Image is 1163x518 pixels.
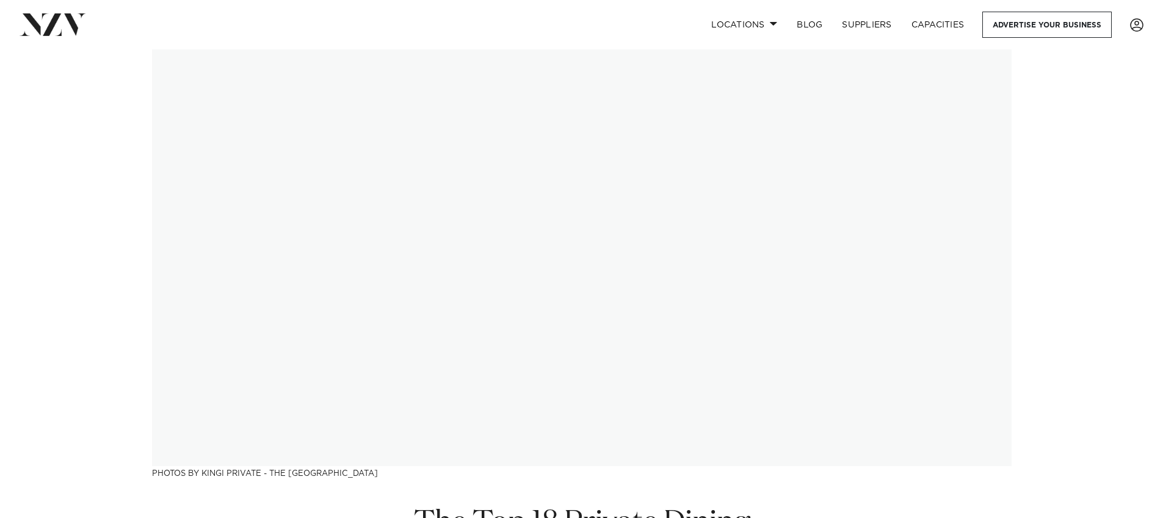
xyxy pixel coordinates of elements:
a: Capacities [902,12,974,38]
h3: Photos by kingi Private - The [GEOGRAPHIC_DATA] [152,466,1012,479]
a: BLOG [787,12,832,38]
a: Locations [701,12,787,38]
a: Advertise your business [982,12,1112,38]
a: SUPPLIERS [832,12,901,38]
img: nzv-logo.png [20,13,86,35]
